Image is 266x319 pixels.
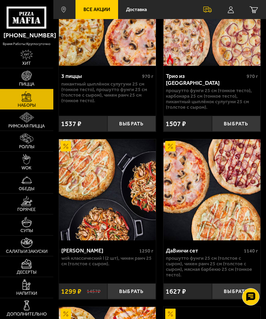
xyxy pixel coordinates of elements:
[166,288,186,295] span: 1627 ₽
[61,120,81,127] span: 1537 ₽
[166,247,242,254] div: ДаВинчи сет
[61,141,71,151] img: Акционный
[59,139,156,240] a: АкционныйВилла Капри
[166,256,258,278] p: Прошутто Фунги 25 см (толстое с сыром), Чикен Ранч 25 см (толстое с сыром), Мясная Барбекю 25 см ...
[166,88,258,110] p: Прошутто Фунги 25 см (тонкое тесто), Карбонара 25 см (тонкое тесто), Пикантный цыплёнок сулугуни ...
[83,7,110,12] span: Все Акции
[19,82,34,86] span: Пицца
[61,309,71,319] img: Акционный
[21,166,32,170] span: WOK
[19,186,34,191] span: Обеды
[59,139,156,240] img: Вилла Капри
[165,309,176,319] img: Акционный
[17,270,36,274] span: Десерты
[142,73,153,79] span: 970 г
[163,139,260,240] img: ДаВинчи сет
[166,120,186,127] span: 1507 ₽
[165,54,175,64] img: Острое блюдо
[107,283,156,299] button: Выбрать
[61,288,81,295] span: 1299 ₽
[19,144,34,149] span: Роллы
[247,73,258,79] span: 970 г
[244,248,258,254] span: 1140 г
[61,81,153,104] p: Пикантный цыплёнок сулугуни 25 см (тонкое тесто), Прошутто Фунги 25 см (толстое с сыром), Чикен Р...
[139,248,153,254] span: 1250 г
[8,124,45,128] span: Римская пицца
[61,247,138,254] div: [PERSON_NAME]
[61,256,153,267] p: Wok классический L (2 шт), Чикен Ранч 25 см (толстое с сыром).
[17,207,36,212] span: Горячее
[87,288,100,294] s: 1457 ₽
[16,291,37,295] span: Напитки
[126,7,147,12] span: Доставка
[165,141,176,151] img: Акционный
[212,116,260,132] button: Выбрать
[107,116,156,132] button: Выбрать
[7,312,47,316] span: Дополнительно
[22,61,31,65] span: Хит
[212,283,260,299] button: Выбрать
[18,103,36,107] span: Наборы
[6,249,47,254] span: Салаты и закуски
[61,73,140,79] div: 3 пиццы
[163,139,260,240] a: АкционныйДаВинчи сет
[166,73,245,86] div: Трио из [GEOGRAPHIC_DATA]
[20,228,33,233] span: Супы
